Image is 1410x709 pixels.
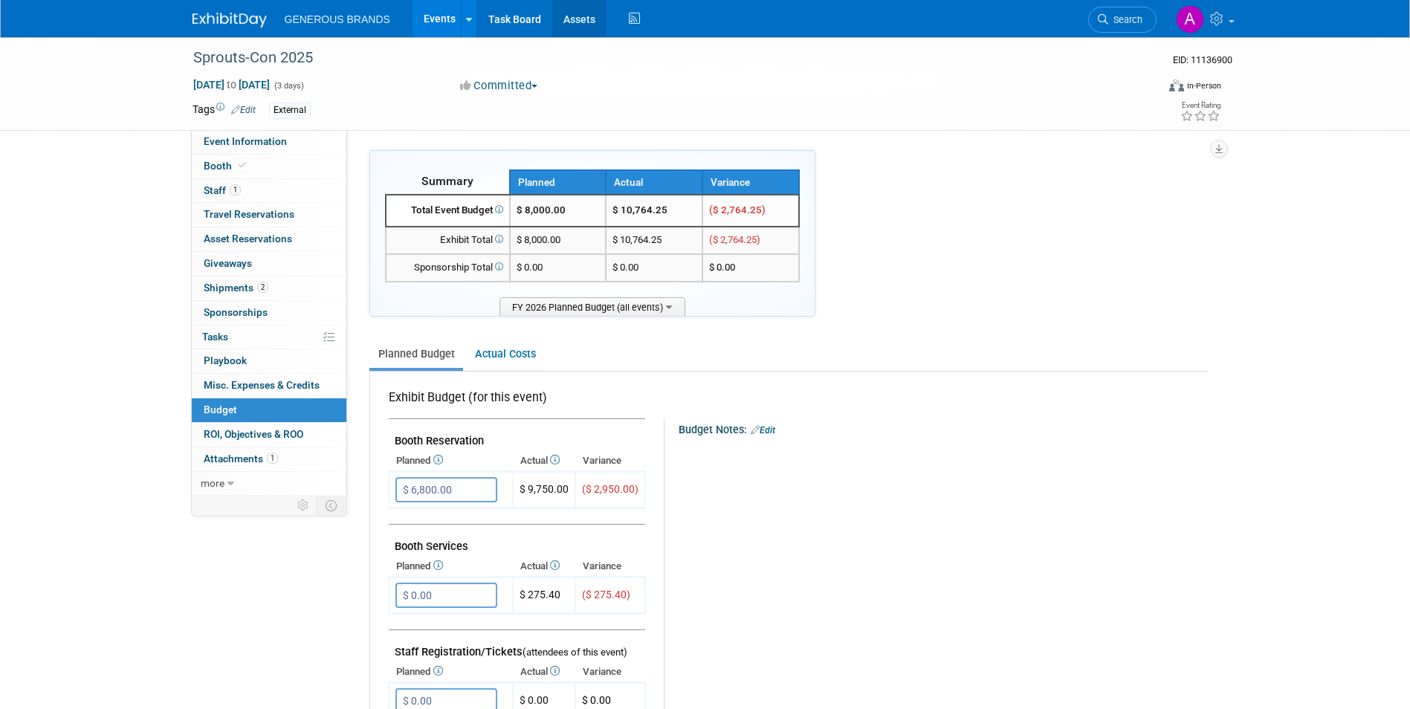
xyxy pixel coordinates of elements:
[392,204,503,218] div: Total Event Budget
[575,661,645,682] th: Variance
[513,661,575,682] th: Actual
[192,276,346,300] a: Shipments2
[1088,7,1157,33] a: Search
[204,233,292,245] span: Asset Reservations
[389,450,513,471] th: Planned
[192,130,346,154] a: Event Information
[1180,102,1220,109] div: Event Rating
[204,135,287,147] span: Event Information
[204,306,268,318] span: Sponsorships
[392,261,503,275] div: Sponsorship Total
[192,203,346,227] a: Travel Reservations
[389,389,639,414] div: Exhibit Budget (for this event)
[389,630,645,662] td: Staff Registration/Tickets
[192,472,346,496] a: more
[582,483,638,495] span: ($ 2,950.00)
[192,423,346,447] a: ROI, Objectives & ROO
[517,234,560,245] span: $ 8,000.00
[517,262,543,273] span: $ 0.00
[193,78,271,91] span: [DATE] [DATE]
[204,208,294,220] span: Travel Reservations
[204,404,237,415] span: Budget
[1176,5,1204,33] img: Astrid Aguayo
[513,556,575,577] th: Actual
[510,170,607,195] th: Planned
[257,282,268,293] span: 2
[523,647,627,658] span: (attendees of this event)
[606,254,702,282] td: $ 0.00
[709,234,760,245] span: ($ 2,764.25)
[204,453,278,464] span: Attachments
[606,227,702,254] td: $ 10,764.25
[421,174,473,188] span: Summary
[204,257,252,269] span: Giveaways
[192,155,346,178] a: Booth
[466,340,544,368] a: Actual Costs
[204,354,247,366] span: Playbook
[582,589,630,600] span: ($ 275.40)
[230,184,241,195] span: 1
[192,252,346,276] a: Giveaways
[702,170,799,195] th: Variance
[192,227,346,251] a: Asset Reservations
[192,349,346,373] a: Playbook
[285,13,390,25] span: GENEROUS BRANDS
[369,340,463,368] a: Planned Budget
[517,204,566,216] span: $ 8,000.00
[273,81,304,91] span: (3 days)
[1069,77,1222,100] div: Event Format
[520,483,569,495] span: $ 9,750.00
[192,398,346,422] a: Budget
[201,477,224,489] span: more
[389,661,513,682] th: Planned
[231,105,256,115] a: Edit
[389,419,645,451] td: Booth Reservation
[575,556,645,577] th: Variance
[575,450,645,471] th: Variance
[751,425,775,436] a: Edit
[1173,54,1232,65] span: Event ID: 11136900
[192,179,346,203] a: Staff1
[202,331,228,343] span: Tasks
[582,694,611,706] span: $ 0.00
[239,161,246,169] i: Booth reservation complete
[1186,80,1221,91] div: In-Person
[513,450,575,471] th: Actual
[204,379,320,391] span: Misc. Expenses & Credits
[1108,14,1142,25] span: Search
[193,102,256,119] td: Tags
[389,556,513,577] th: Planned
[499,297,685,316] span: FY 2026 Planned Budget (all events)
[606,170,702,195] th: Actual
[269,103,311,118] div: External
[389,525,645,557] td: Booth Services
[188,45,1134,71] div: Sprouts-Con 2025
[709,204,766,216] span: ($ 2,764.25)
[193,13,267,27] img: ExhibitDay
[224,79,239,91] span: to
[1169,80,1184,91] img: Format-Inperson.png
[513,577,575,614] td: $ 275.40
[316,496,346,515] td: Toggle Event Tabs
[204,282,268,294] span: Shipments
[204,160,249,172] span: Booth
[192,374,346,398] a: Misc. Expenses & Credits
[606,195,702,227] td: $ 10,764.25
[204,184,241,196] span: Staff
[709,262,735,273] span: $ 0.00
[679,418,1206,438] div: Budget Notes:
[455,78,543,94] button: Committed
[192,326,346,349] a: Tasks
[291,496,317,515] td: Personalize Event Tab Strip
[267,453,278,464] span: 1
[192,301,346,325] a: Sponsorships
[204,428,303,440] span: ROI, Objectives & ROO
[192,447,346,471] a: Attachments1
[392,233,503,247] div: Exhibit Total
